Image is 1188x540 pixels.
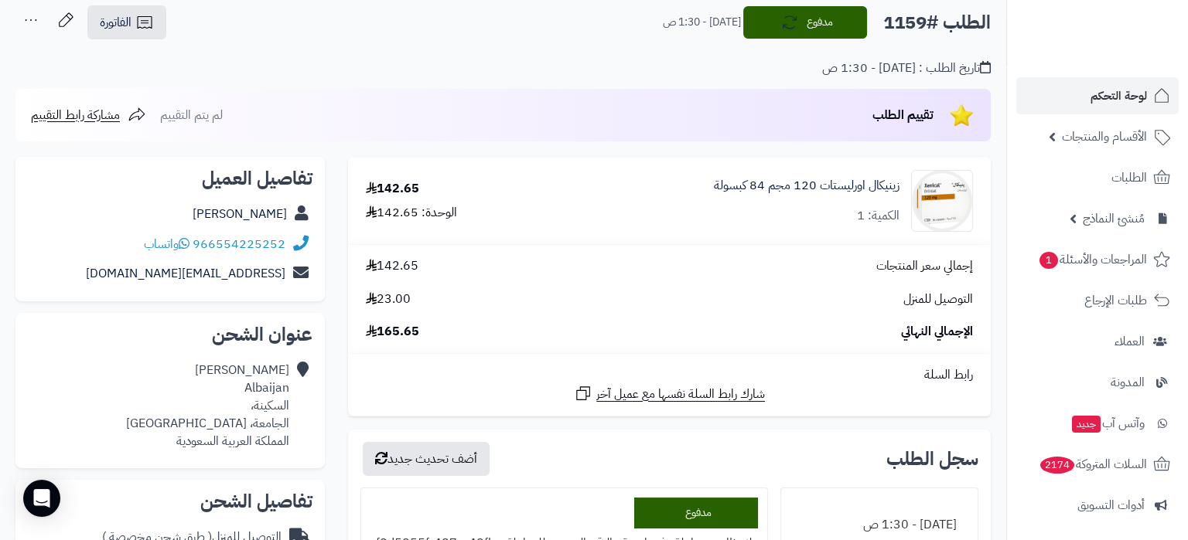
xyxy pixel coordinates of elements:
[886,450,978,468] h3: سجل الطلب
[1084,290,1147,311] span: طلبات الإرجاع
[574,384,765,403] a: شارك رابط السلة نفسها مع عميل آخر
[1083,39,1173,71] img: logo-2.png
[883,7,991,39] h2: الطلب #1159
[1016,241,1179,278] a: المراجعات والأسئلة1
[366,204,457,222] div: الوحدة: 142.65
[366,323,419,341] span: 165.65
[596,385,765,403] span: شارك رابط السلة نفسها مع عميل آخر
[872,106,934,124] span: تقييم الطلب
[366,290,411,308] span: 23.00
[366,180,419,198] div: 142.65
[160,106,223,124] span: لم يتم التقييم
[903,290,973,308] span: التوصيل للمنزل
[663,15,741,30] small: [DATE] - 1:30 ص
[28,325,312,344] h2: عنوان الشحن
[634,498,758,528] div: مدفوع
[87,5,166,39] a: الفاتورة
[1111,372,1145,393] span: المدونة
[23,480,60,517] div: Open Intercom Messenger
[1038,249,1147,270] span: المراجعات والأسئلة
[790,510,968,540] div: [DATE] - 1:30 ص
[28,492,312,511] h2: تفاصيل الشحن
[1016,282,1179,319] a: طلبات الإرجاع
[1016,405,1179,442] a: وآتس آبجديد
[31,106,146,124] a: مشاركة رابط التقييم
[714,177,900,195] a: زينيكال اورليستات 120 مجم 84 كبسولة
[86,264,285,283] a: [EMAIL_ADDRESS][DOMAIN_NAME]
[857,207,900,225] div: الكمية: 1
[31,106,120,124] span: مشاركة رابط التقييم
[1070,413,1145,434] span: وآتس آب
[28,169,312,188] h2: تفاصيل العميل
[1077,494,1145,516] span: أدوات التسويق
[1016,77,1179,114] a: لوحة التحكم
[126,362,289,450] div: [PERSON_NAME] Albaijan السكينة، الجامعة، [GEOGRAPHIC_DATA] المملكة العربية السعودية
[1039,252,1058,269] span: 1
[1091,85,1147,107] span: لوحة التحكم
[1016,159,1179,196] a: الطلبات
[901,323,973,341] span: الإجمالي النهائي
[1040,457,1074,474] span: 2174
[1072,416,1101,433] span: جديد
[144,235,189,253] a: واتساب
[100,13,131,32] span: الفاتورة
[363,442,490,476] button: أضف تحديث جديد
[1062,126,1147,148] span: الأقسام والمنتجات
[1115,331,1145,352] span: العملاء
[743,6,867,39] button: مدفوع
[354,366,985,384] div: رابط السلة
[193,205,287,223] a: [PERSON_NAME]
[822,59,991,77] div: تاريخ الطلب : [DATE] - 1:30 ص
[1083,208,1145,229] span: مُنشئ النماذج
[912,170,972,232] img: 459618a9213f32503eb2243de56d0f16aed8-90x90.jpg
[1016,323,1179,360] a: العملاء
[193,235,285,253] a: 966554225252
[876,257,973,275] span: إجمالي سعر المنتجات
[1016,364,1179,401] a: المدونة
[366,257,418,275] span: 142.65
[1016,487,1179,524] a: أدوات التسويق
[1016,446,1179,483] a: السلات المتروكة2174
[1111,167,1147,188] span: الطلبات
[1039,453,1147,475] span: السلات المتروكة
